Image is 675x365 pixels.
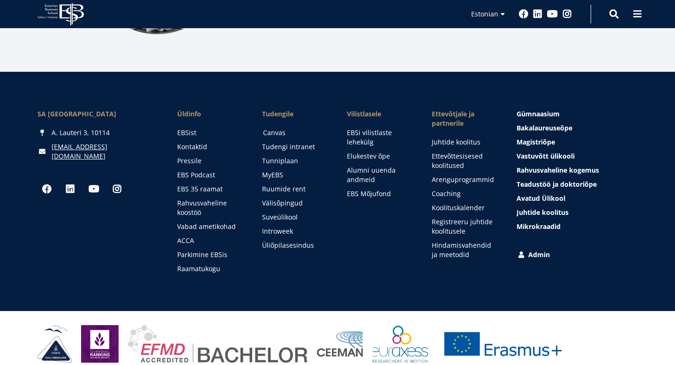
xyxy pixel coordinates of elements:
[347,152,413,161] a: Elukestev õpe
[128,325,307,363] img: EFMD
[177,142,243,152] a: Kontaktid
[517,194,565,203] span: Avatud Ülikool
[432,152,498,170] a: Ettevõttesisesed koolitused
[177,128,243,137] a: EBSist
[81,325,119,363] img: Eduniversal
[517,109,637,119] a: Gümnaasium
[517,180,637,189] a: Teadustöö ja doktoriõpe
[517,137,637,147] a: Magistriõpe
[37,109,158,119] div: SA [GEOGRAPHIC_DATA]
[263,128,329,137] a: Canvas
[437,325,569,363] img: Erasmus+
[517,166,637,175] a: Rahvusvaheline kogemus
[177,109,243,119] span: Üldinfo
[517,152,575,160] span: Vastuvõtt ülikooli
[517,166,599,175] span: Rahvusvaheline kogemus
[432,203,498,213] a: Koolituskalender
[347,166,413,184] a: Alumni uuenda andmeid
[177,264,243,274] a: Raamatukogu
[262,109,328,119] a: Tudengile
[61,180,80,198] a: Linkedin
[108,180,127,198] a: Instagram
[533,9,542,19] a: Linkedin
[177,250,243,259] a: Parkimine EBSis
[262,170,328,180] a: MyEBS
[317,331,363,357] img: Ceeman
[37,180,56,198] a: Facebook
[437,325,569,363] a: Erasmus +
[262,156,328,166] a: Tunniplaan
[262,184,328,194] a: Ruumide rent
[177,156,243,166] a: Pressile
[517,222,561,231] span: Mikrokraadid
[432,109,498,128] span: Ettevõtjale ja partnerile
[432,241,498,259] a: Hindamisvahendid ja meetodid
[517,208,637,217] a: Juhtide koolitus
[37,128,158,137] div: A. Lauteri 3, 10114
[373,325,428,363] img: EURAXESS
[262,142,328,152] a: Tudengi intranet
[177,198,243,217] a: Rahvusvaheline koostöö
[432,217,498,236] a: Registreeru juhtide koolitusele
[547,9,558,19] a: Youtube
[262,198,328,208] a: Välisõpingud
[517,194,637,203] a: Avatud Ülikool
[517,123,637,133] a: Bakalaureuseõpe
[517,250,637,259] a: Admin
[177,222,243,231] a: Vabad ametikohad
[347,109,413,119] span: Vilistlasele
[262,227,328,236] a: Introweek
[84,180,103,198] a: Youtube
[517,208,569,217] span: Juhtide koolitus
[432,189,498,198] a: Coaching
[177,184,243,194] a: EBS 35 raamat
[432,175,498,184] a: Arenguprogrammid
[177,170,243,180] a: EBS Podcast
[517,222,637,231] a: Mikrokraadid
[519,9,528,19] a: Facebook
[562,9,572,19] a: Instagram
[517,123,572,132] span: Bakalaureuseõpe
[347,189,413,198] a: EBS Mõjufond
[37,325,72,363] img: HAKA
[517,137,555,146] span: Magistriõpe
[347,128,413,147] a: EBSi vilistlaste lehekülg
[517,152,637,161] a: Vastuvõtt ülikooli
[517,180,597,189] span: Teadustöö ja doktoriõpe
[52,142,158,161] a: [EMAIL_ADDRESS][DOMAIN_NAME]
[517,109,560,118] span: Gümnaasium
[177,236,243,245] a: ACCA
[262,241,328,250] a: Üliõpilasesindus
[432,137,498,147] a: Juhtide koolitus
[262,213,328,222] a: Suveülikool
